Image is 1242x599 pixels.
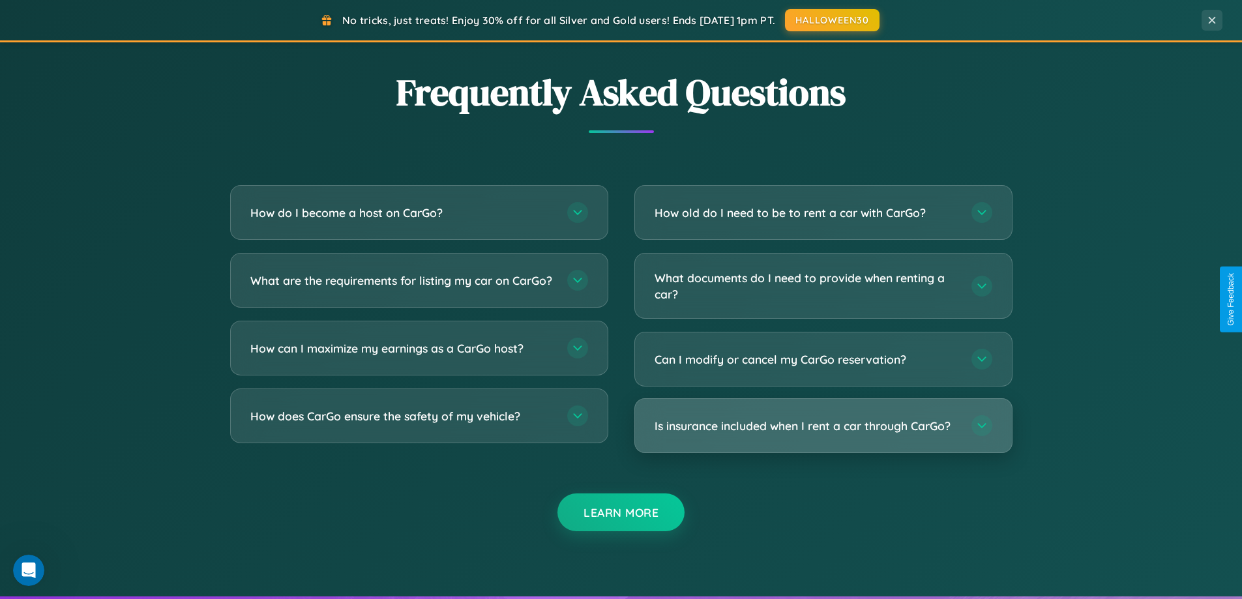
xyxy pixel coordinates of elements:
[655,351,958,368] h3: Can I modify or cancel my CarGo reservation?
[250,340,554,357] h3: How can I maximize my earnings as a CarGo host?
[1226,273,1235,326] div: Give Feedback
[230,67,1013,117] h2: Frequently Asked Questions
[13,555,44,586] iframe: Intercom live chat
[655,205,958,221] h3: How old do I need to be to rent a car with CarGo?
[557,493,685,531] button: Learn More
[342,14,775,27] span: No tricks, just treats! Enjoy 30% off for all Silver and Gold users! Ends [DATE] 1pm PT.
[785,9,880,31] button: HALLOWEEN30
[655,418,958,434] h3: Is insurance included when I rent a car through CarGo?
[250,205,554,221] h3: How do I become a host on CarGo?
[655,270,958,302] h3: What documents do I need to provide when renting a car?
[250,408,554,424] h3: How does CarGo ensure the safety of my vehicle?
[250,272,554,289] h3: What are the requirements for listing my car on CarGo?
